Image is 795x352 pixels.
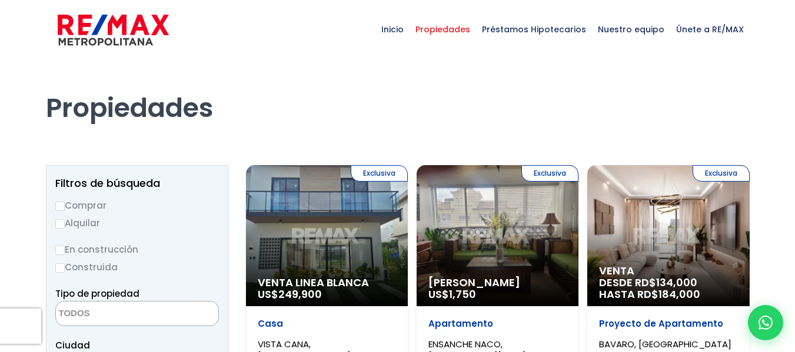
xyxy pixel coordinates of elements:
[55,216,219,230] label: Alquilar
[258,287,322,301] span: US$
[55,242,219,257] label: En construcción
[476,12,592,47] span: Préstamos Hipotecarios
[58,12,169,48] img: remax-metropolitana-logo
[656,275,697,290] span: 134,000
[658,287,700,301] span: 184,000
[55,246,65,255] input: En construcción
[375,12,410,47] span: Inicio
[670,12,750,47] span: Únete a RE/MAX
[351,165,408,182] span: Exclusiva
[428,287,476,301] span: US$
[693,165,750,182] span: Exclusiva
[428,277,567,289] span: [PERSON_NAME]
[599,277,737,300] span: DESDE RD$
[592,12,670,47] span: Nuestro equipo
[55,202,65,211] input: Comprar
[55,260,219,274] label: Construida
[55,219,65,229] input: Alquilar
[521,165,578,182] span: Exclusiva
[55,198,219,213] label: Comprar
[56,301,170,327] textarea: Search
[428,318,567,330] p: Apartamento
[55,177,219,189] h2: Filtros de búsqueda
[55,263,65,273] input: Construida
[599,265,737,277] span: Venta
[410,12,476,47] span: Propiedades
[278,287,322,301] span: 249,900
[449,287,476,301] span: 1,750
[258,318,396,330] p: Casa
[599,289,737,300] span: HASTA RD$
[55,287,139,300] span: Tipo de propiedad
[599,338,731,350] span: BAVARO, [GEOGRAPHIC_DATA]
[599,318,737,330] p: Proyecto de Apartamento
[55,339,90,351] span: Ciudad
[258,277,396,289] span: Venta Linea Blanca
[46,59,750,124] h1: Propiedades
